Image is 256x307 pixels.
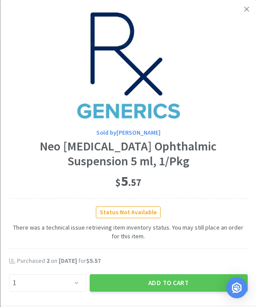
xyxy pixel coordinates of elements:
[9,218,247,241] span: There was a technical issue retrieving item inventory status. You may still place an order for th...
[115,176,120,188] span: $
[86,257,100,265] span: $5.57
[128,176,141,188] span: . 57
[17,257,247,265] div: Purchased on for
[115,172,141,190] span: 5
[46,257,49,265] span: 2
[9,128,247,137] div: Sold by [PERSON_NAME]
[58,257,77,265] span: [DATE]
[89,274,247,292] button: Add to Cart
[226,277,247,298] div: Open Intercom Messenger
[71,9,185,122] img: c186e56c42df4a86a3bcce1e04f6fd16_575225.jpeg
[9,139,247,168] div: Neo [MEDICAL_DATA] Ophthalmic Suspension 5 ml, 1/Pkg
[96,207,160,218] span: Status Not Available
